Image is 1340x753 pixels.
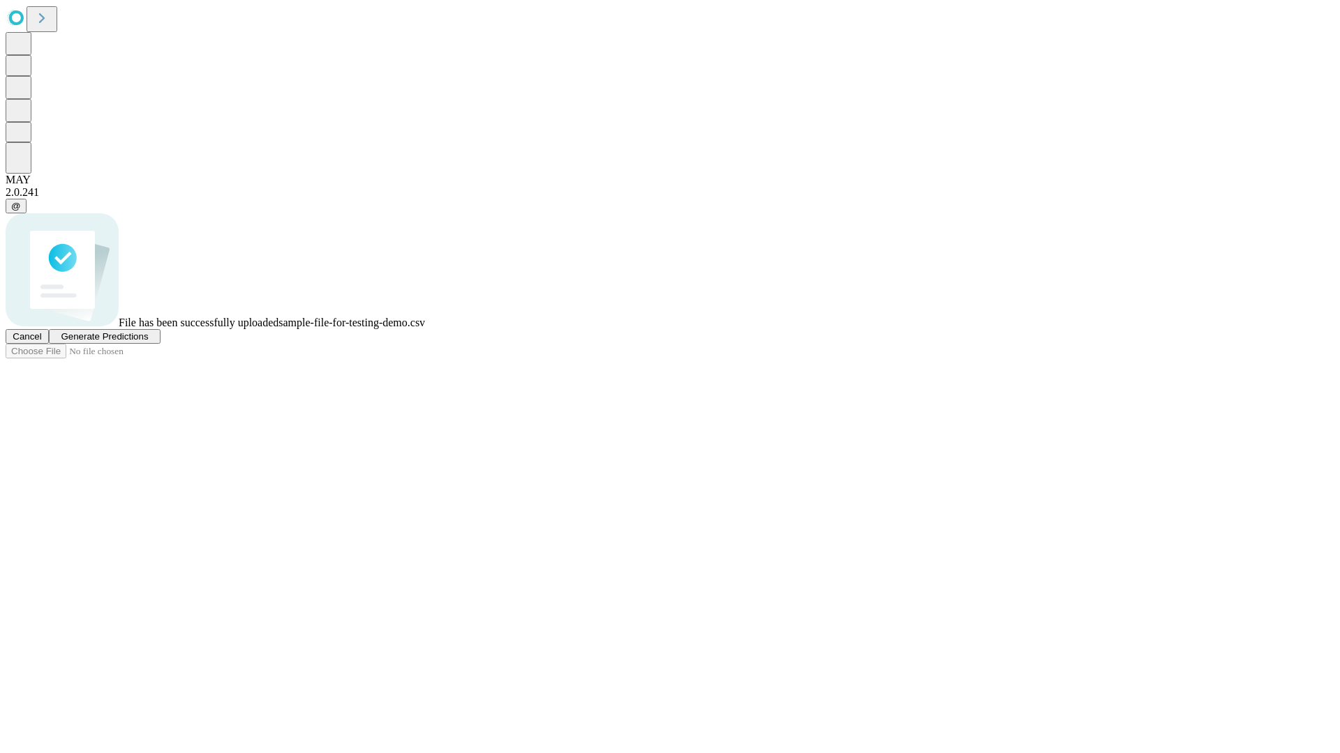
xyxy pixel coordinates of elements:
span: File has been successfully uploaded [119,317,278,328]
button: Cancel [6,329,49,344]
span: Generate Predictions [61,331,148,342]
div: 2.0.241 [6,186,1334,199]
button: @ [6,199,27,213]
span: Cancel [13,331,42,342]
div: MAY [6,174,1334,186]
span: sample-file-for-testing-demo.csv [278,317,425,328]
button: Generate Predictions [49,329,161,344]
span: @ [11,201,21,211]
